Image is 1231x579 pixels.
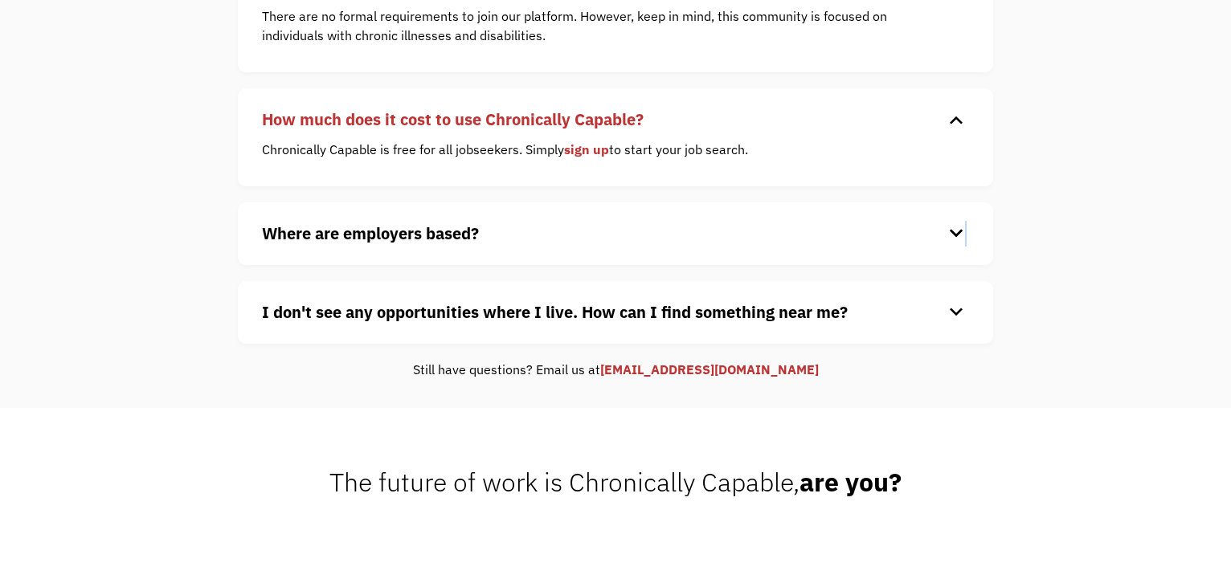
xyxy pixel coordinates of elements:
[943,300,969,324] div: keyboard_arrow_down
[262,301,848,323] strong: I don't see any opportunities where I live. How can I find something near me?
[262,140,945,159] p: Chronically Capable is free for all jobseekers. Simply to start your job search.
[262,108,644,130] strong: How much does it cost to use Chronically Capable?
[943,222,969,246] div: keyboard_arrow_down
[238,360,993,379] div: Still have questions? Email us at
[600,361,819,377] a: [EMAIL_ADDRESS][DOMAIN_NAME]
[262,6,945,45] p: There are no formal requirements to join our platform. However, keep in mind, this community is f...
[329,465,902,499] span: The future of work is Chronically Capable,
[262,222,479,244] strong: Where are employers based?
[800,465,902,499] strong: are you?
[564,141,609,157] a: sign up
[943,108,969,132] div: keyboard_arrow_down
